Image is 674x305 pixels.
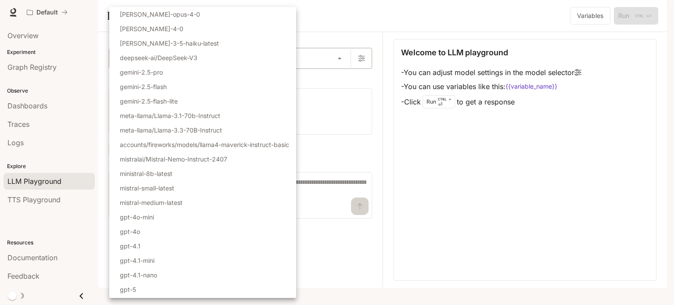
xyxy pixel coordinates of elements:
p: [PERSON_NAME]-3-5-haiku-latest [120,39,219,48]
p: gpt-4o-mini [120,212,154,222]
p: accounts/fireworks/models/llama4-maverick-instruct-basic [120,140,289,149]
p: ministral-8b-latest [120,169,172,178]
p: meta-llama/Llama-3.3-70B-Instruct [120,126,222,135]
p: gpt-4.1-mini [120,256,154,265]
p: gpt-5 [120,285,136,294]
p: meta-llama/Llama-3.1-70b-Instruct [120,111,220,120]
p: mistral-medium-latest [120,198,183,207]
p: mistral-small-latest [120,183,174,193]
p: [PERSON_NAME]-4-0 [120,24,183,33]
p: mistralai/Mistral-Nemo-Instruct-2407 [120,154,227,164]
p: gemini-2.5-flash-lite [120,97,178,106]
p: gpt-4o [120,227,140,236]
p: deepseek-ai/DeepSeek-V3 [120,53,197,62]
p: gemini-2.5-flash [120,82,167,91]
p: gemini-2.5-pro [120,68,163,77]
p: gpt-4.1-nano [120,270,157,280]
p: [PERSON_NAME]-opus-4-0 [120,10,200,19]
p: gpt-4.1 [120,241,140,251]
